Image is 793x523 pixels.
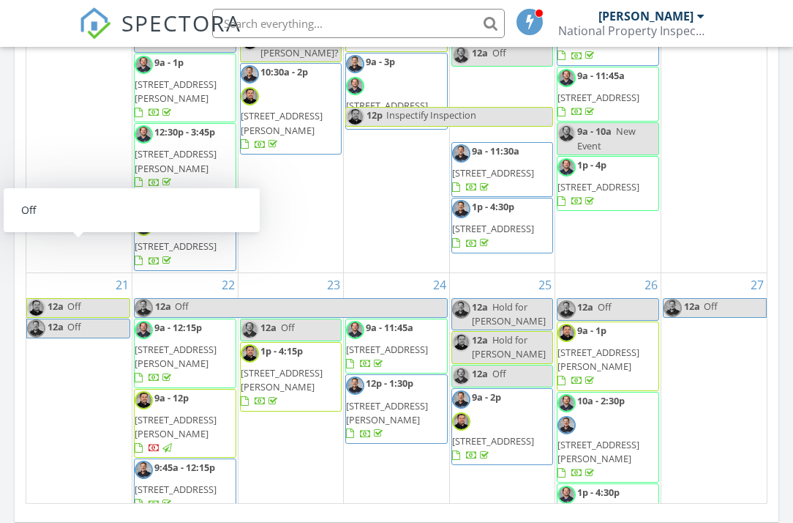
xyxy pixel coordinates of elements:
a: 9a - 1p [STREET_ADDRESS][PERSON_NAME] [135,56,217,119]
span: Off [492,367,506,380]
img: evan_headshot.jpg [557,394,576,412]
span: 12:30p - 3:45p [154,125,215,138]
img: alex_headshot.jpg [135,461,153,479]
a: 1p - 4p [STREET_ADDRESS] [557,158,639,207]
a: 1p - 4p [STREET_ADDRESS] [134,193,236,271]
a: 9a - 11:30a [STREET_ADDRESS] [451,142,554,198]
a: 1p - 4:30p [STREET_ADDRESS] [452,200,534,249]
a: 10a - 2:30p [STREET_ADDRESS][PERSON_NAME] [557,394,639,480]
span: 12a [47,299,64,317]
a: Go to September 21, 2025 [113,273,132,297]
span: 1p - 4:30p [577,486,620,499]
span: 9a - 11:30a [472,144,519,157]
span: New Event [577,125,636,152]
img: evan_headshot.jpg [557,125,576,143]
span: 9a - 3p [366,55,395,68]
span: [STREET_ADDRESS] [346,343,428,356]
a: 9a - 12:15p [STREET_ADDRESS][PERSON_NAME] [134,319,236,388]
span: [STREET_ADDRESS][PERSON_NAME] [135,147,217,174]
a: 9a - 11:30a [STREET_ADDRESS] [452,144,534,193]
span: 9a - 11:45a [577,69,625,82]
span: 9a - 11:45a [366,321,413,334]
a: 12p - 1:30p [STREET_ADDRESS][PERSON_NAME] [346,377,428,440]
span: [STREET_ADDRESS][PERSON_NAME] [241,366,323,393]
span: 9a - 10a [577,125,612,138]
img: evan_headshot.jpg [135,125,153,144]
input: Search everything... [212,9,505,38]
span: Off [598,300,612,314]
a: 9a - 11:45a [STREET_ADDRESS] [557,69,639,118]
span: 12a [472,367,488,380]
img: evan_headshot.jpg [241,321,259,339]
img: alex_headshot.jpg [452,390,470,409]
a: 1p - 4p [STREET_ADDRESS] [135,196,217,267]
a: 9a - 2p [STREET_ADDRESS] [452,390,534,462]
img: parfitt__jonathon.jpg [241,344,259,363]
span: 9a - 2p [472,390,501,404]
span: Off [175,300,189,313]
a: SPECTORA [79,20,241,51]
a: 12:30p - 3:45p [STREET_ADDRESS][PERSON_NAME] [135,125,217,189]
img: alex_headshot.jpg [557,300,576,319]
div: National Property Inspections, PDX Metro [558,23,704,38]
a: Go to September 26, 2025 [642,273,661,297]
img: parfitt__jonathon.jpg [346,108,364,126]
span: Off [281,321,295,334]
a: 1p - 4p [STREET_ADDRESS] [557,156,659,212]
img: alex_headshot.jpg [135,299,153,317]
a: 9a - 12p [STREET_ADDRESS][PERSON_NAME] [134,389,236,459]
span: Hold for [PERSON_NAME] [472,300,546,327]
span: 12p - 1:30p [366,377,413,390]
span: [STREET_ADDRESS][PERSON_NAME] [557,438,639,465]
a: 9a - 3p [STREET_ADDRESS] [346,55,428,127]
img: alex_headshot.jpg [27,319,45,338]
a: 9a - 11:45a [STREET_ADDRESS] [345,319,448,374]
img: parfitt__jonathon.jpg [135,218,153,236]
span: 12a [683,299,701,317]
span: [STREET_ADDRESS][PERSON_NAME] [346,399,428,426]
span: 10:30a - 2p [260,65,308,78]
span: [STREET_ADDRESS] [452,434,534,448]
img: evan_headshot.jpg [135,321,153,339]
a: 9a - 1p [STREET_ADDRESS][PERSON_NAME] [134,53,236,123]
span: [STREET_ADDRESS] [135,483,217,496]
span: 10a - 2:30p [577,394,625,407]
span: 12a [472,333,488,346]
a: Go to September 22, 2025 [219,273,238,297]
img: alex_headshot.jpg [452,200,470,218]
a: 10a - 2:30p [STREET_ADDRESS][PERSON_NAME] [557,392,659,483]
span: 9a - 1p [577,324,606,337]
img: parfitt__jonathon.jpg [452,412,470,431]
span: 12a [154,299,172,317]
a: Go to September 25, 2025 [535,273,555,297]
span: Off-Hold, [PERSON_NAME]? [260,32,339,59]
a: 9:45a - 12:15p [STREET_ADDRESS] [135,461,217,510]
a: 1p - 4:15p [STREET_ADDRESS][PERSON_NAME] [241,344,323,408]
a: Go to September 27, 2025 [748,273,767,297]
a: 10:30a - 2p [STREET_ADDRESS][PERSON_NAME] [241,65,323,151]
a: 9a - 1p [STREET_ADDRESS][PERSON_NAME] [557,322,659,391]
span: [STREET_ADDRESS][PERSON_NAME] [135,343,217,370]
img: evan_headshot.jpg [452,46,470,64]
img: parfitt__jonathon.jpg [135,391,153,409]
img: alex_headshot.jpg [452,144,470,163]
span: Inspectify Inspection [386,108,476,122]
a: 9a - 1p [STREET_ADDRESS][PERSON_NAME] [557,324,639,387]
a: 9a - 2p [STREET_ADDRESS] [451,388,554,466]
span: [STREET_ADDRESS] [452,222,534,235]
a: 9a - 11:45a [STREET_ADDRESS] [557,67,659,122]
img: alex_headshot.jpg [135,196,153,214]
div: [PERSON_NAME] [598,9,694,23]
img: parfitt__jonathon.jpg [557,324,576,342]
a: Go to September 23, 2025 [324,273,343,297]
a: 9:45a - 12:15p [STREET_ADDRESS] [134,459,236,514]
span: 12p [366,108,383,126]
span: [STREET_ADDRESS][PERSON_NAME] [135,413,217,440]
a: 9a - 11:45a [STREET_ADDRESS] [346,321,428,370]
img: parfitt__jonathon.jpg [27,299,45,317]
span: 12a [472,46,488,59]
span: 9a - 12p [154,391,189,404]
img: evan_headshot.jpg [135,56,153,74]
img: The Best Home Inspection Software - Spectora [79,7,111,40]
a: 10:30a - 2p [STREET_ADDRESS][PERSON_NAME] [240,63,342,155]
